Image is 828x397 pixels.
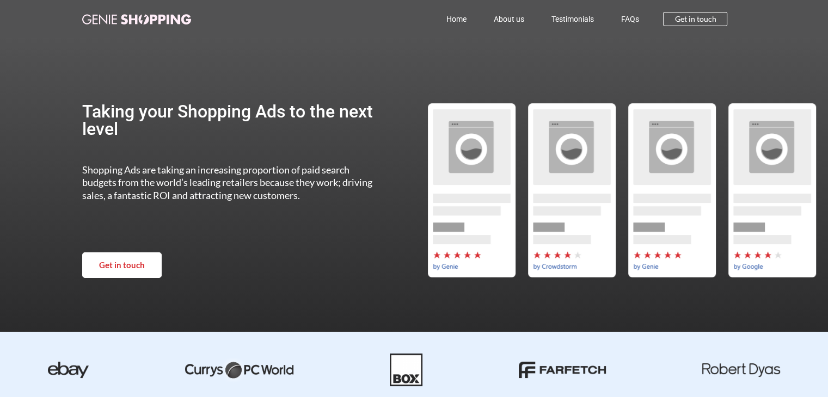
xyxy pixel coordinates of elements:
div: 1 / 5 [421,103,522,277]
div: by-crowdstorm [522,103,622,277]
h2: Taking your Shopping Ads to the next level [82,103,383,138]
div: by-google [722,103,822,277]
div: 2 / 5 [522,103,622,277]
img: Box-01 [390,353,422,386]
img: farfetch-01 [519,362,606,378]
img: genie-shopping-logo [82,14,191,24]
a: Home [432,7,480,32]
span: Get in touch [674,15,716,23]
div: 3 / 5 [622,103,722,277]
a: About us [480,7,537,32]
nav: Menu [239,7,653,32]
div: 4 / 5 [722,103,822,277]
a: FAQs [607,7,652,32]
a: Testimonials [537,7,607,32]
img: ebay-dark [48,362,89,378]
div: by-genie [622,103,722,277]
a: Get in touch [82,252,162,278]
a: Get in touch [663,12,727,26]
div: by-genie [421,103,522,277]
span: Get in touch [99,261,145,269]
img: robert dyas [702,363,780,377]
span: Shopping Ads are taking an increasing proportion of paid search budgets from the world’s leading ... [82,164,372,201]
